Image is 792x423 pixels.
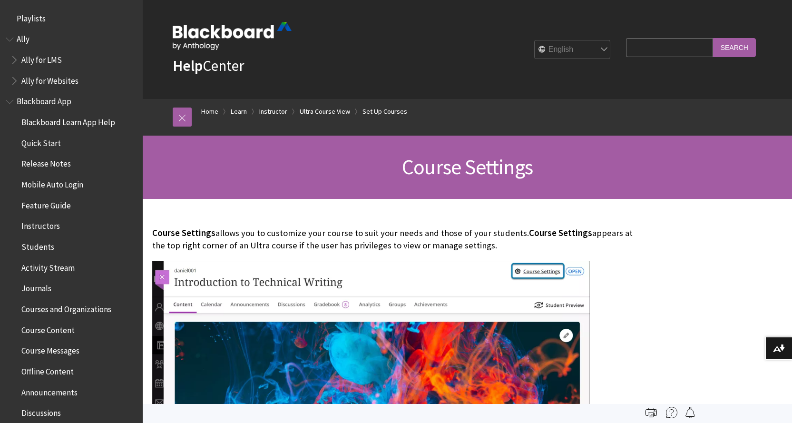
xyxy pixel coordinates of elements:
span: Course Settings [152,227,215,238]
span: Announcements [21,384,78,397]
span: Ally for LMS [21,52,62,65]
a: Home [201,106,218,118]
span: Blackboard Learn App Help [21,114,115,127]
img: View of top portion of a Blackboard Ultra course titled Introduction to Technical Writing, which ... [152,261,590,413]
span: Courses and Organizations [21,301,111,314]
img: More help [666,407,677,418]
a: Instructor [259,106,287,118]
span: Course Messages [21,343,79,356]
span: Course Settings [402,154,533,180]
a: HelpCenter [173,56,244,75]
span: Course Settings [529,227,592,238]
span: Ally [17,31,29,44]
span: Feature Guide [21,197,71,210]
a: Learn [231,106,247,118]
a: Ultra Course View [300,106,350,118]
p: allows you to customize your course to suit your needs and those of your students. appears at the... [152,227,642,252]
img: Follow this page [684,407,696,418]
span: Ally for Websites [21,73,78,86]
span: Discussions [21,405,61,418]
a: Set Up Courses [362,106,407,118]
span: Students [21,239,54,252]
strong: Help [173,56,203,75]
span: Mobile Auto Login [21,177,83,189]
span: Course Content [21,322,75,335]
img: Print [645,407,657,418]
img: Blackboard by Anthology [173,22,292,50]
span: Release Notes [21,156,71,169]
nav: Book outline for Anthology Ally Help [6,31,137,89]
span: Playlists [17,10,46,23]
span: Instructors [21,218,60,231]
span: Journals [21,281,51,294]
select: Site Language Selector [535,40,611,59]
span: Quick Start [21,135,61,148]
input: Search [713,38,756,57]
span: Blackboard App [17,94,71,107]
span: Activity Stream [21,260,75,273]
nav: Book outline for Playlists [6,10,137,27]
span: Offline Content [21,364,74,376]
